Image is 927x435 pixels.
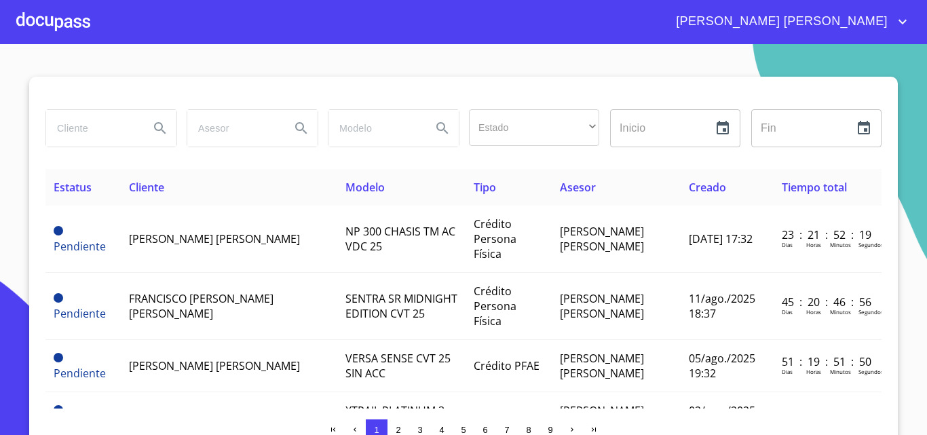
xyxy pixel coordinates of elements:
[474,216,516,261] span: Crédito Persona Física
[474,358,540,373] span: Crédito PFAE
[345,224,455,254] span: NP 300 CHASIS TM AC VDC 25
[483,425,487,435] span: 6
[830,308,851,316] p: Minutos
[345,180,385,195] span: Modelo
[782,241,793,248] p: Dias
[689,351,755,381] span: 05/ago./2025 19:32
[54,353,63,362] span: Pendiente
[782,368,793,375] p: Dias
[417,425,422,435] span: 3
[129,291,273,321] span: FRANCISCO [PERSON_NAME] [PERSON_NAME]
[858,241,884,248] p: Segundos
[560,291,644,321] span: [PERSON_NAME] [PERSON_NAME]
[560,403,644,433] span: [PERSON_NAME] [PERSON_NAME]
[782,227,873,242] p: 23 : 21 : 52 : 19
[560,224,644,254] span: [PERSON_NAME] [PERSON_NAME]
[858,368,884,375] p: Segundos
[548,425,552,435] span: 9
[782,295,873,309] p: 45 : 20 : 46 : 56
[129,231,300,246] span: [PERSON_NAME] [PERSON_NAME]
[374,425,379,435] span: 1
[129,358,300,373] span: [PERSON_NAME] [PERSON_NAME]
[144,112,176,145] button: Search
[54,306,106,321] span: Pendiente
[474,180,496,195] span: Tipo
[54,226,63,235] span: Pendiente
[426,112,459,145] button: Search
[782,354,873,369] p: 51 : 19 : 51 : 50
[858,308,884,316] p: Segundos
[782,180,847,195] span: Tiempo total
[396,425,400,435] span: 2
[806,368,821,375] p: Horas
[54,293,63,303] span: Pendiente
[328,110,421,147] input: search
[469,109,599,146] div: ​
[689,403,755,433] span: 02/ago./2025 17:51
[129,180,164,195] span: Cliente
[806,308,821,316] p: Horas
[560,180,596,195] span: Asesor
[830,241,851,248] p: Minutos
[461,425,466,435] span: 5
[666,11,911,33] button: account of current user
[54,405,63,415] span: Pendiente
[782,406,873,421] p: 54 : 21 : 33 : 07
[54,366,106,381] span: Pendiente
[830,368,851,375] p: Minutos
[345,403,444,433] span: XTRAIL PLATINUM 3 ROW 25 SIN ACC
[689,180,726,195] span: Creado
[526,425,531,435] span: 8
[439,425,444,435] span: 4
[689,231,753,246] span: [DATE] 17:32
[689,291,755,321] span: 11/ago./2025 18:37
[54,180,92,195] span: Estatus
[345,351,451,381] span: VERSA SENSE CVT 25 SIN ACC
[806,241,821,248] p: Horas
[666,11,894,33] span: [PERSON_NAME] [PERSON_NAME]
[285,112,318,145] button: Search
[345,291,457,321] span: SENTRA SR MIDNIGHT EDITION CVT 25
[46,110,138,147] input: search
[474,284,516,328] span: Crédito Persona Física
[504,425,509,435] span: 7
[187,110,280,147] input: search
[54,239,106,254] span: Pendiente
[782,308,793,316] p: Dias
[560,351,644,381] span: [PERSON_NAME] [PERSON_NAME]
